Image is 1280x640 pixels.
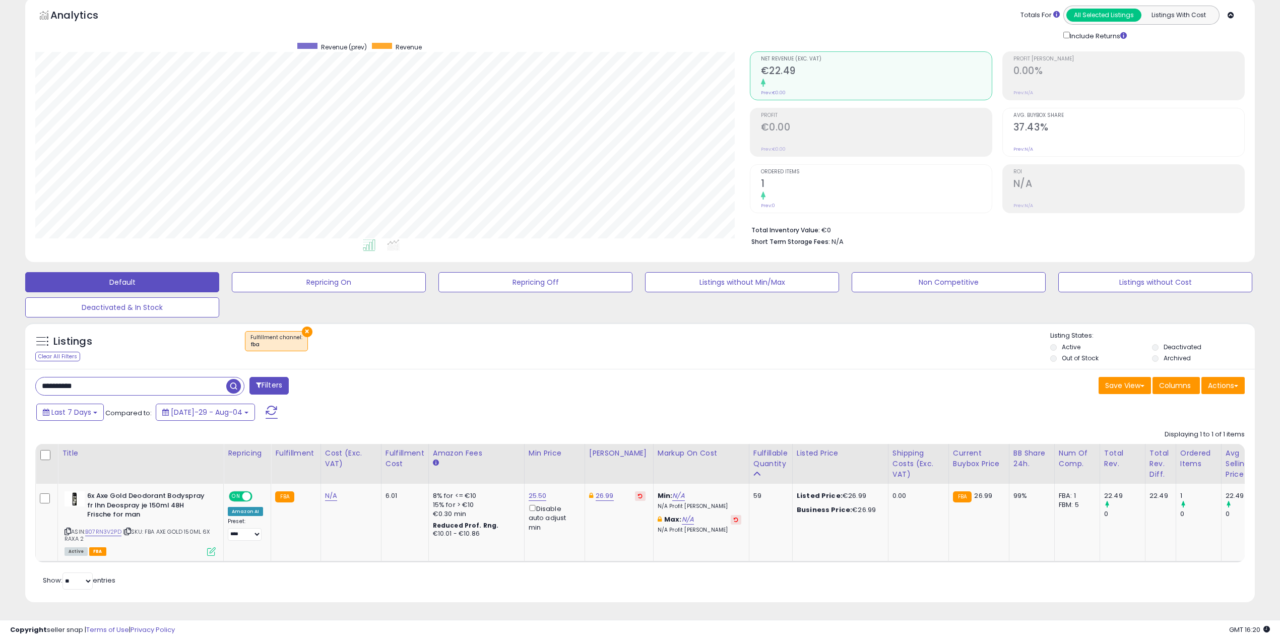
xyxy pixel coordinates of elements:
b: Total Inventory Value: [751,226,820,234]
label: Deactivated [1164,343,1201,351]
div: Listed Price [797,448,884,459]
th: The percentage added to the cost of goods (COGS) that forms the calculator for Min & Max prices. [653,444,749,484]
button: Filters [249,377,289,395]
label: Active [1062,343,1080,351]
a: B07RN3V2PD [85,528,121,536]
small: Prev: N/A [1013,90,1033,96]
button: Non Competitive [852,272,1046,292]
button: Listings without Min/Max [645,272,839,292]
span: Profit [PERSON_NAME] [1013,56,1244,62]
div: ASIN: [65,491,216,555]
a: 26.99 [596,491,614,501]
div: fba [250,341,302,348]
div: €10.01 - €10.86 [433,530,517,538]
div: BB Share 24h. [1013,448,1050,469]
span: Ordered Items [761,169,992,175]
div: 0 [1226,509,1266,519]
p: Listing States: [1050,331,1255,341]
div: 0.00 [892,491,941,500]
b: Reduced Prof. Rng. [433,521,499,530]
b: Listed Price: [797,491,843,500]
button: All Selected Listings [1066,9,1141,22]
span: N/A [831,237,844,246]
b: Max: [664,515,682,524]
small: Prev: €0.00 [761,146,786,152]
a: Terms of Use [86,625,129,634]
small: FBA [275,491,294,502]
button: Columns [1153,377,1200,394]
span: Revenue (prev) [321,43,367,51]
button: Repricing Off [438,272,632,292]
strong: Copyright [10,625,47,634]
span: ROI [1013,169,1244,175]
span: 26.99 [974,491,992,500]
span: Net Revenue (Exc. VAT) [761,56,992,62]
span: Avg. Buybox Share [1013,113,1244,118]
button: Last 7 Days [36,404,104,421]
a: N/A [325,491,337,501]
span: Compared to: [105,408,152,418]
div: FBA: 1 [1059,491,1092,500]
div: Avg Selling Price [1226,448,1262,480]
div: 0 [1104,509,1145,519]
span: Profit [761,113,992,118]
b: 6x Axe Gold Deodorant Bodyspray fr Ihn Deospray je 150ml 48H Frische for man [87,491,210,522]
div: Markup on Cost [658,448,745,459]
span: FBA [89,547,106,556]
div: Displaying 1 to 1 of 1 items [1165,430,1245,439]
div: 22.49 [1104,491,1145,500]
button: Save View [1099,377,1151,394]
a: Privacy Policy [131,625,175,634]
b: Short Term Storage Fees: [751,237,830,246]
div: 6.01 [386,491,421,500]
button: Repricing On [232,272,426,292]
button: Default [25,272,219,292]
div: 15% for > €10 [433,500,517,509]
button: [DATE]-29 - Aug-04 [156,404,255,421]
span: | SKU: FBA AXE GOLD 150ML 6X RAXA 2 [65,528,210,543]
p: N/A Profit [PERSON_NAME] [658,527,741,534]
div: Amazon AI [228,507,263,516]
div: Fulfillment Cost [386,448,424,469]
div: Min Price [529,448,581,459]
h2: 0.00% [1013,65,1244,79]
small: Prev: N/A [1013,146,1033,152]
img: 31nECaXaN2L._SL40_.jpg [65,491,85,506]
h2: €22.49 [761,65,992,79]
div: €26.99 [797,505,880,515]
small: FBA [953,491,972,502]
div: Total Rev. Diff. [1149,448,1172,480]
label: Out of Stock [1062,354,1099,362]
a: N/A [672,491,684,501]
div: 1 [1180,491,1221,500]
small: Amazon Fees. [433,459,439,468]
div: €26.99 [797,491,880,500]
h5: Analytics [50,8,118,25]
div: Shipping Costs (Exc. VAT) [892,448,944,480]
button: Actions [1201,377,1245,394]
h2: 37.43% [1013,121,1244,135]
span: Show: entries [43,575,115,585]
div: 59 [753,491,785,500]
h2: 1 [761,178,992,191]
div: Num of Comp. [1059,448,1096,469]
div: Cost (Exc. VAT) [325,448,377,469]
span: Last 7 Days [51,407,91,417]
div: Ordered Items [1180,448,1217,469]
div: Current Buybox Price [953,448,1005,469]
div: [PERSON_NAME] [589,448,649,459]
div: Repricing [228,448,267,459]
button: Listings without Cost [1058,272,1252,292]
span: Columns [1159,380,1191,391]
div: Fulfillment [275,448,316,459]
p: N/A Profit [PERSON_NAME] [658,503,741,510]
div: Fulfillable Quantity [753,448,788,469]
div: Preset: [228,518,263,541]
div: Totals For [1020,11,1060,20]
button: × [302,327,312,337]
div: Amazon Fees [433,448,520,459]
div: Disable auto adjust min [529,503,577,532]
button: Deactivated & In Stock [25,297,219,317]
button: Listings With Cost [1141,9,1216,22]
a: N/A [682,515,694,525]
